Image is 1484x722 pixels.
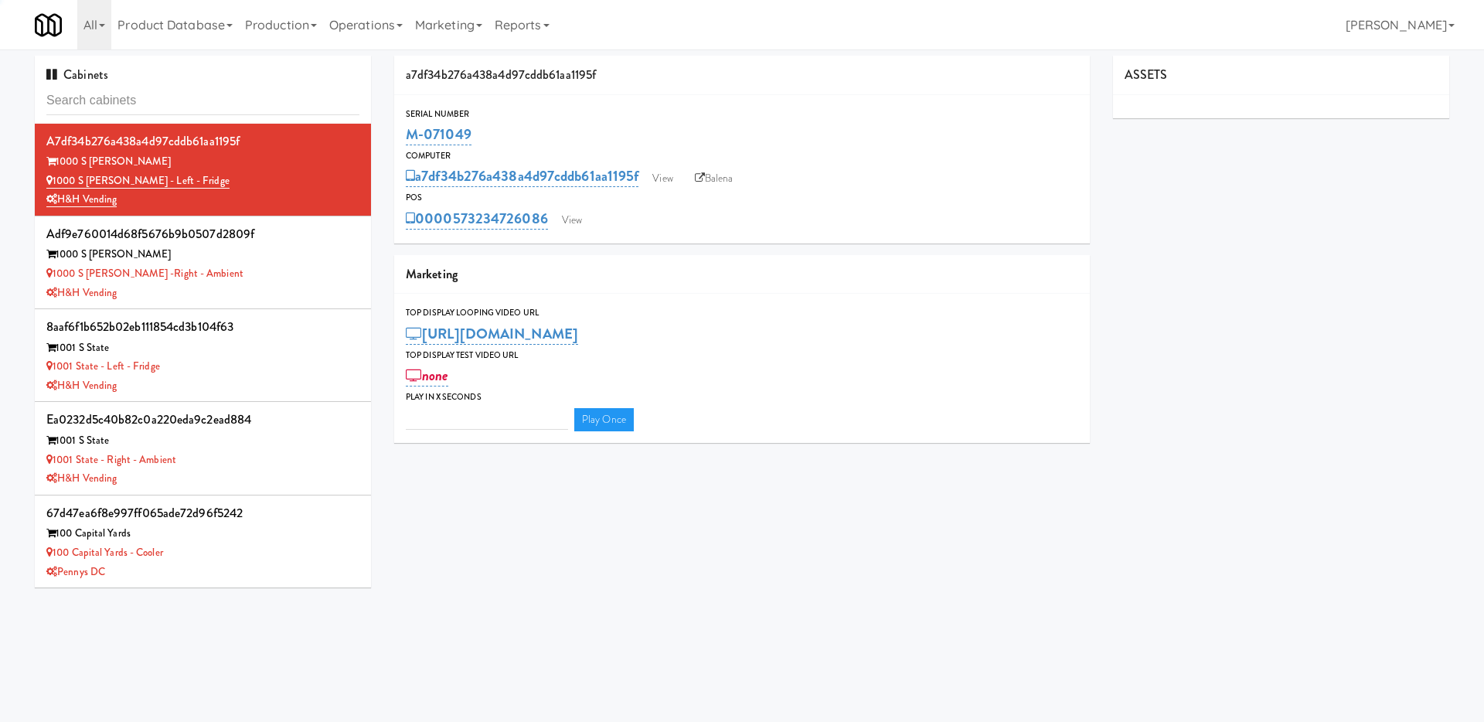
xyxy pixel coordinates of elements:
a: Balena [687,167,741,190]
a: 0000573234726086 [406,208,548,230]
div: Top Display Looping Video Url [406,305,1078,321]
a: H&H Vending [46,192,117,207]
a: 1001 State - Right - Ambient [46,452,176,467]
div: 1000 S [PERSON_NAME] [46,152,359,172]
div: 8aaf6f1b652b02eb111854cd3b104f63 [46,315,359,339]
div: Serial Number [406,107,1078,122]
div: 67d47ea6f8e997ff065ade72d96f5242 [46,502,359,525]
a: 100 Capital Yards - Cooler [46,545,163,560]
a: [URL][DOMAIN_NAME] [406,323,578,345]
a: M-071049 [406,124,471,145]
li: adf9e760014d68f5676b9b0507d2809f1000 S [PERSON_NAME] 1000 S [PERSON_NAME] -Right - AmbientH&H Ven... [35,216,371,309]
div: 100 Capital Yards [46,524,359,543]
div: a7df34b276a438a4d97cddb61aa1195f [394,56,1090,95]
li: 67d47ea6f8e997ff065ade72d96f5242100 Capital Yards 100 Capital Yards - CoolerPennys DC [35,496,371,588]
a: 1000 S [PERSON_NAME] -Right - Ambient [46,266,243,281]
span: Marketing [406,265,458,283]
img: Micromart [35,12,62,39]
a: Pennys DC [46,564,105,579]
div: 1000 S [PERSON_NAME] [46,245,359,264]
div: Top Display Test Video Url [406,348,1078,363]
div: Play in X seconds [406,390,1078,405]
li: 8aaf6f1b652b02eb111854cd3b104f631001 S State 1001 State - Left - FridgeH&H Vending [35,309,371,402]
a: 1001 State - Left - Fridge [46,359,160,373]
span: Cabinets [46,66,108,83]
div: adf9e760014d68f5676b9b0507d2809f [46,223,359,246]
input: Search cabinets [46,87,359,115]
div: 1001 S State [46,339,359,358]
a: Play Once [574,408,634,431]
div: Computer [406,148,1078,164]
li: ea0232d5c40b82c0a220eda9c2ead8841001 S State 1001 State - Right - AmbientH&H Vending [35,402,371,495]
div: a7df34b276a438a4d97cddb61aa1195f [46,130,359,153]
div: ea0232d5c40b82c0a220eda9c2ead884 [46,408,359,431]
a: H&H Vending [46,471,117,485]
a: H&H Vending [46,285,117,300]
div: 1001 S State [46,431,359,451]
li: a7df34b276a438a4d97cddb61aa1195f1000 S [PERSON_NAME] 1000 S [PERSON_NAME] - Left - FridgeH&H Vending [35,124,371,216]
a: View [645,167,680,190]
div: POS [406,190,1078,206]
span: ASSETS [1125,66,1168,83]
a: H&H Vending [46,378,117,393]
a: a7df34b276a438a4d97cddb61aa1195f [406,165,638,187]
a: View [554,209,590,232]
a: none [406,365,448,387]
a: 1000 S [PERSON_NAME] - Left - Fridge [46,173,230,189]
